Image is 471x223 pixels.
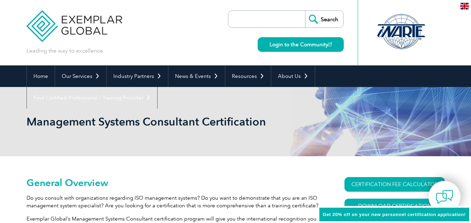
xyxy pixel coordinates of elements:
[460,3,469,9] img: en
[107,65,168,87] a: Industry Partners
[27,65,55,87] a: Home
[328,42,332,46] img: open_square.png
[225,65,271,87] a: Resources
[26,115,294,128] h1: Management Systems Consultant Certification
[26,47,103,55] p: Leading the way to excellence
[26,194,319,209] p: Do you consult with organizations regarding ISO management systems? Do you want to demonstrate th...
[436,188,453,206] img: contact-chat.png
[344,177,445,192] a: CERTIFICATION FEE CALCULATOR
[168,65,225,87] a: News & Events
[323,212,466,217] span: Get 20% off on your new personnel certification application!
[27,87,157,109] a: Find Certified Professional / Training Provider
[271,65,315,87] a: About Us
[344,199,445,220] a: Download Certification Requirements
[305,11,343,27] input: Search
[55,65,106,87] a: Our Services
[26,177,319,188] h2: General Overview
[258,37,344,52] a: Login to the Community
